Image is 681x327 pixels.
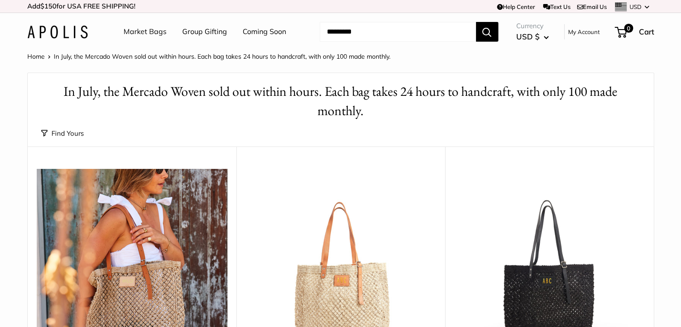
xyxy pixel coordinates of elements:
[124,25,167,39] a: Market Bags
[624,24,633,33] span: 0
[516,20,549,32] span: Currency
[497,3,535,10] a: Help Center
[616,25,654,39] a: 0 Cart
[27,52,45,60] a: Home
[320,22,476,42] input: Search...
[182,25,227,39] a: Group Gifting
[27,26,88,39] img: Apolis
[476,22,498,42] button: Search
[243,25,286,39] a: Coming Soon
[543,3,570,10] a: Text Us
[40,2,56,10] span: $150
[516,30,549,44] button: USD $
[639,27,654,36] span: Cart
[630,3,642,10] span: USD
[41,127,84,140] button: Find Yours
[577,3,607,10] a: Email Us
[41,82,640,120] h1: In July, the Mercado Woven sold out within hours. Each bag takes 24 hours to handcraft, with only...
[27,51,390,62] nav: Breadcrumb
[568,26,600,37] a: My Account
[54,52,390,60] span: In July, the Mercado Woven sold out within hours. Each bag takes 24 hours to handcraft, with only...
[516,32,540,41] span: USD $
